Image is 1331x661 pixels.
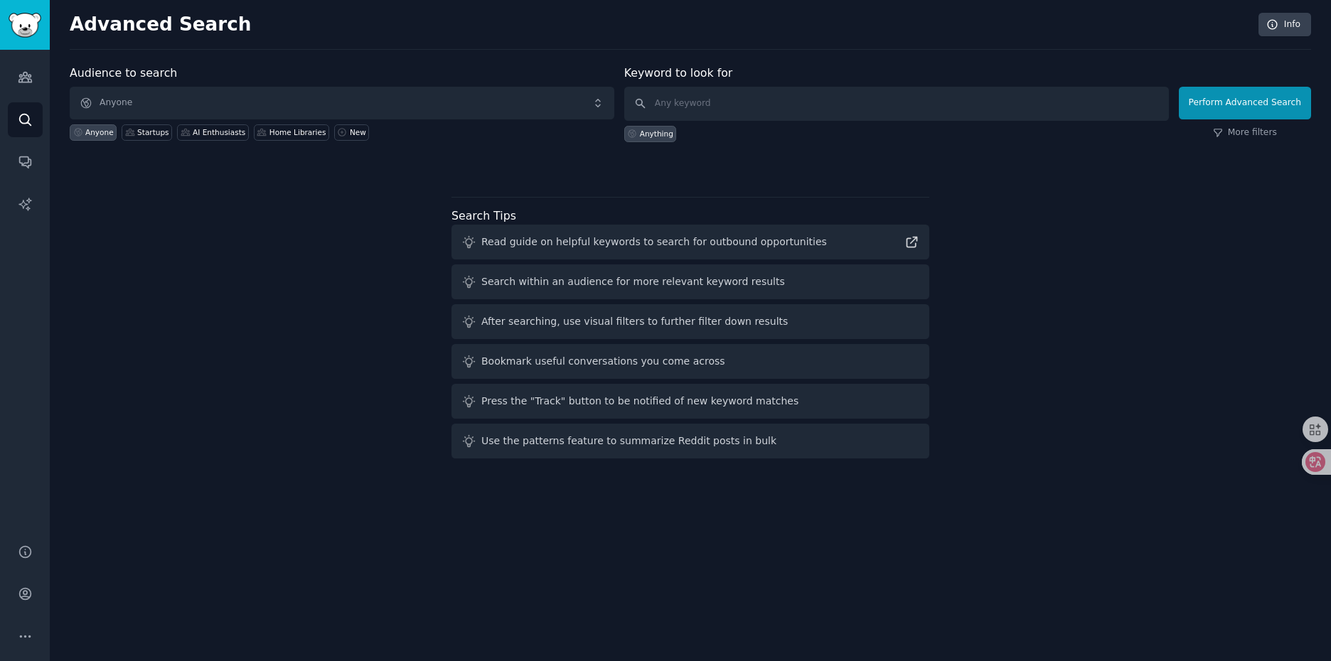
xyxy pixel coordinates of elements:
[481,354,725,369] div: Bookmark useful conversations you come across
[334,124,369,141] a: New
[1213,127,1277,139] a: More filters
[481,274,785,289] div: Search within an audience for more relevant keyword results
[624,87,1169,121] input: Any keyword
[193,127,245,137] div: AI Enthusiasts
[137,127,169,137] div: Startups
[1179,87,1311,119] button: Perform Advanced Search
[269,127,326,137] div: Home Libraries
[70,14,1251,36] h2: Advanced Search
[640,129,673,139] div: Anything
[350,127,366,137] div: New
[481,314,788,329] div: After searching, use visual filters to further filter down results
[451,209,516,222] label: Search Tips
[481,235,827,249] div: Read guide on helpful keywords to search for outbound opportunities
[624,66,733,80] label: Keyword to look for
[481,434,776,448] div: Use the patterns feature to summarize Reddit posts in bulk
[85,127,114,137] div: Anyone
[9,13,41,38] img: GummySearch logo
[481,394,798,409] div: Press the "Track" button to be notified of new keyword matches
[70,66,177,80] label: Audience to search
[1258,13,1311,37] a: Info
[70,87,614,119] button: Anyone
